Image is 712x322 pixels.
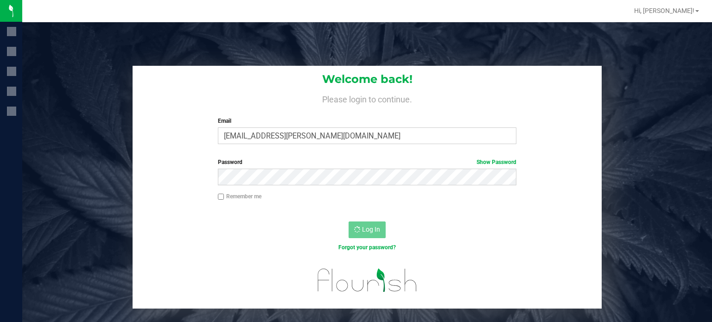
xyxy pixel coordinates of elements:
label: Email [218,117,517,125]
span: Password [218,159,242,165]
img: flourish_logo.svg [309,261,426,299]
h4: Please login to continue. [133,93,602,104]
a: Forgot your password? [338,244,396,251]
h1: Welcome back! [133,73,602,85]
a: Show Password [477,159,516,165]
span: Hi, [PERSON_NAME]! [634,7,694,14]
button: Log In [349,221,386,238]
input: Remember me [218,194,224,200]
label: Remember me [218,192,261,201]
span: Log In [362,226,380,233]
